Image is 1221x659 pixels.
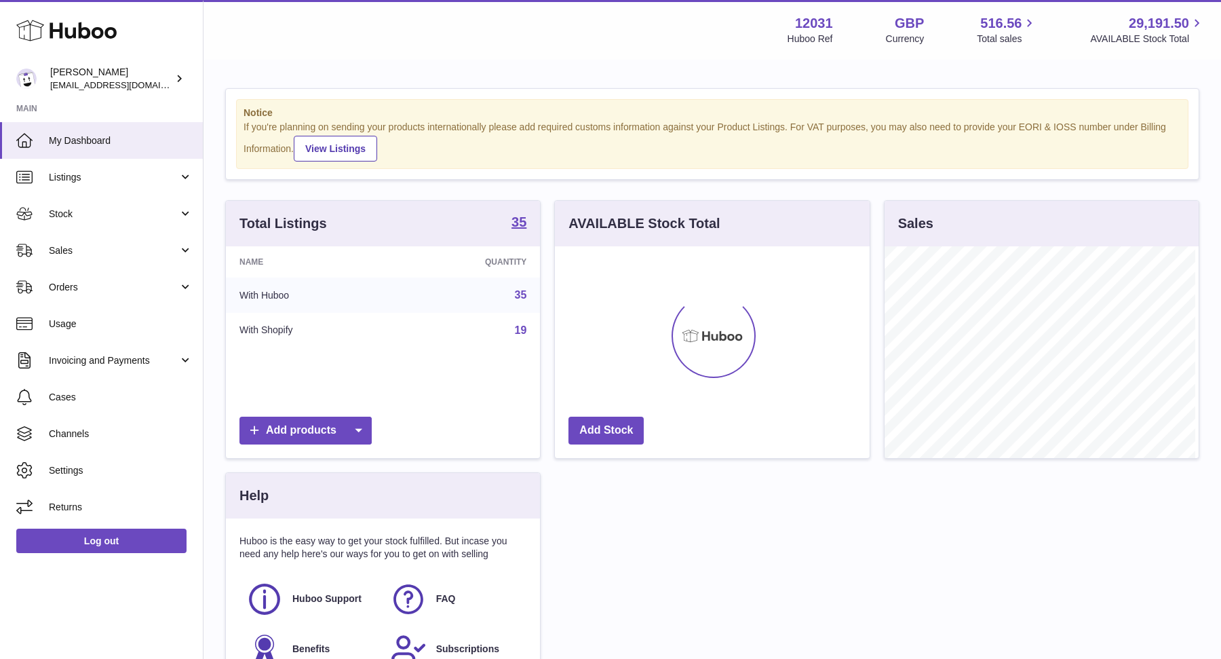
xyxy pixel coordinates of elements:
span: Subscriptions [436,643,499,656]
th: Name [226,246,395,278]
a: View Listings [294,136,377,162]
a: 19 [515,324,527,336]
span: Cases [49,391,193,404]
span: Returns [49,501,193,514]
h3: Sales [898,214,933,233]
strong: 12031 [795,14,833,33]
a: 35 [515,289,527,301]
h3: Total Listings [239,214,327,233]
a: Log out [16,529,187,553]
a: Add Stock [568,417,644,445]
div: Huboo Ref [788,33,833,45]
strong: GBP [895,14,924,33]
span: Invoicing and Payments [49,354,178,367]
a: 516.56 Total sales [977,14,1037,45]
td: With Huboo [226,278,395,313]
div: [PERSON_NAME] [50,66,172,92]
p: Huboo is the easy way to get your stock fulfilled. But incase you need any help here's our ways f... [239,535,526,561]
span: Orders [49,281,178,294]
img: admin@makewellforyou.com [16,69,37,89]
span: [EMAIL_ADDRESS][DOMAIN_NAME] [50,79,199,90]
span: Total sales [977,33,1037,45]
div: Currency [886,33,925,45]
strong: Notice [244,107,1181,119]
h3: AVAILABLE Stock Total [568,214,720,233]
a: Huboo Support [246,581,376,618]
span: Benefits [292,643,330,656]
a: FAQ [390,581,520,618]
span: Huboo Support [292,592,362,605]
span: Stock [49,208,178,221]
th: Quantity [395,246,541,278]
td: With Shopify [226,313,395,348]
span: AVAILABLE Stock Total [1090,33,1205,45]
span: My Dashboard [49,134,193,147]
span: Sales [49,244,178,257]
a: 35 [511,215,526,231]
span: Listings [49,171,178,184]
a: 29,191.50 AVAILABLE Stock Total [1090,14,1205,45]
div: If you're planning on sending your products internationally please add required customs informati... [244,121,1181,162]
strong: 35 [511,215,526,229]
span: 516.56 [980,14,1022,33]
span: Usage [49,318,193,331]
a: Add products [239,417,372,445]
span: Settings [49,464,193,477]
span: 29,191.50 [1129,14,1189,33]
h3: Help [239,487,269,505]
span: Channels [49,428,193,440]
span: FAQ [436,592,456,605]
